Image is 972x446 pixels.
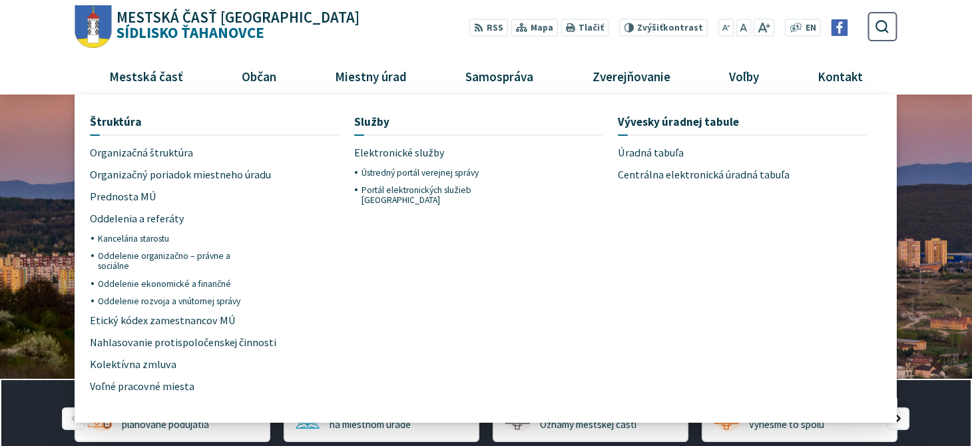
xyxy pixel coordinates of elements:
[354,142,445,164] span: Elektronické služby
[90,142,193,164] span: Organizačná štruktúra
[724,58,764,94] span: Voľby
[90,310,242,332] a: Etický kódex zamestnancov MÚ
[90,164,339,186] a: Organizačný poriadok miestneho úradu
[618,164,790,186] span: Centrálna elektronická úradná tabuľa
[887,407,909,430] div: Nasledujúci slajd
[749,418,824,431] span: Vyriešme to spolu
[218,58,301,94] a: Občan
[90,208,184,230] span: Oddelenia a referáty
[98,292,242,310] a: Oddelenie rozvoja a vnútornej správy
[111,10,360,41] h1: Sídlisko Ťahanovce
[362,164,506,181] a: Ústredný portál verejnej správy
[122,418,209,431] span: plánované podujatia
[441,58,558,94] a: Samospráva
[90,186,242,208] a: Prednosta MÚ
[90,164,271,186] span: Organizačný poriadok miestneho úradu
[793,58,887,94] a: Kontakt
[806,21,816,35] span: EN
[330,418,411,431] span: na miestnom úrade
[362,164,479,181] span: Ústredný portál verejnej správy
[90,186,156,208] span: Prednosta MÚ
[354,110,603,134] a: Služby
[637,22,663,33] span: Zvýšiť
[98,247,242,274] a: Oddelenie organizačno – právne a sociálne
[90,332,276,354] span: Nahlasovanie protispoločenskej činnosti
[105,58,188,94] span: Mestská časť
[487,21,503,35] span: RSS
[117,10,360,25] span: Mestská časť [GEOGRAPHIC_DATA]
[98,292,240,310] span: Oddelenie rozvoja a vnútornej správy
[330,58,412,94] span: Miestny úrad
[75,5,111,49] img: Prejsť na domovskú stránku
[362,182,506,209] a: Portál elektronických služieb [GEOGRAPHIC_DATA]
[311,58,431,94] a: Miestny úrad
[531,21,553,35] span: Mapa
[736,19,751,37] button: Nastaviť pôvodnú veľkosť písma
[637,23,703,33] span: kontrast
[62,407,85,430] div: Predošlý slajd
[618,142,867,164] a: Úradná tabuľa
[90,110,142,134] span: Štruktúra
[237,58,282,94] span: Občan
[90,354,176,376] span: Kolektívna zmluva
[618,142,684,164] span: Úradná tabuľa
[90,208,242,230] a: Oddelenia a referáty
[832,19,848,36] img: Prejsť na Facebook stránku
[618,110,867,134] a: Vývesky úradnej tabule
[85,58,208,94] a: Mestská časť
[812,58,867,94] span: Kontakt
[704,58,783,94] a: Voľby
[98,275,242,292] a: Oddelenie ekonomické a finančné
[568,58,694,94] a: Zverejňovanie
[90,110,339,134] a: Štruktúra
[90,376,242,398] a: Voľné pracovné miesta
[90,310,236,332] span: Etický kódex zamestnancov MÚ
[90,354,242,376] a: Kolektívna zmluva
[90,142,242,164] a: Organizačná štruktúra
[75,5,359,49] a: Logo Sídlisko Ťahanovce, prejsť na domovskú stránku.
[90,332,339,354] a: Nahlasovanie protispoločenskej činnosti
[587,58,675,94] span: Zverejňovanie
[90,376,194,398] span: Voľné pracovné miesta
[469,19,508,37] a: RSS
[579,23,604,33] span: Tlačiť
[718,19,734,37] button: Zmenšiť veľkosť písma
[98,230,169,247] span: Kancelária starostu
[618,110,739,134] span: Vývesky úradnej tabule
[561,19,608,37] button: Tlačiť
[354,110,389,134] span: Služby
[98,275,231,292] span: Oddelenie ekonomické a finančné
[98,230,242,247] a: Kancelária starostu
[619,19,708,37] button: Zvýšiťkontrast
[802,21,820,35] a: EN
[461,58,539,94] span: Samospráva
[354,142,506,164] a: Elektronické služby
[618,164,867,186] a: Centrálna elektronická úradná tabuľa
[540,418,636,431] span: Oznamy mestskej časti
[511,19,558,37] a: Mapa
[754,19,774,37] button: Zväčšiť veľkosť písma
